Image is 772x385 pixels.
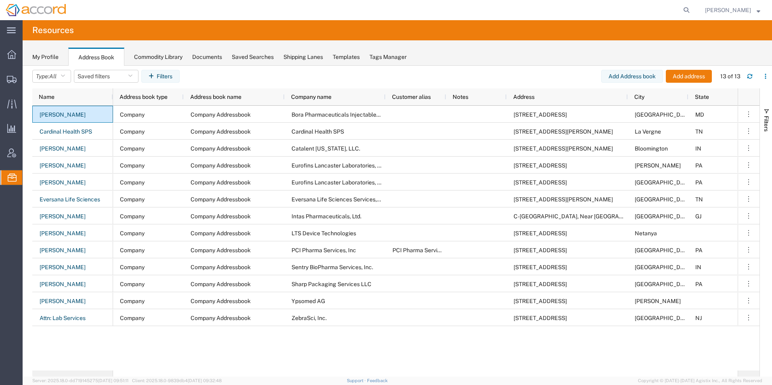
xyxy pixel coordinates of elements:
[39,159,86,172] a: [PERSON_NAME]
[634,94,644,100] span: City
[695,281,703,287] span: PA
[32,378,128,383] span: Server: 2025.18.0-dd719145275
[635,128,661,135] span: La Vergne
[695,179,703,186] span: PA
[39,261,86,274] a: [PERSON_NAME]
[514,179,567,186] span: 2430 New Holland Pike
[192,53,222,61] div: Documents
[39,312,86,325] a: Attn: Lab Services
[635,213,692,220] span: Ahmedabad
[695,128,703,135] span: TN
[635,162,681,169] span: Leola
[720,72,741,81] div: 13 of 13
[120,145,145,152] span: Company
[514,196,613,203] span: 4580 S Mendenhall Road
[39,278,86,291] a: [PERSON_NAME]
[635,179,692,186] span: Lancaster
[695,111,704,118] span: MD
[39,142,86,155] a: [PERSON_NAME]
[32,20,74,40] h4: Resources
[39,126,92,138] a: Cardinal Health SPS
[120,179,145,186] span: Company
[39,94,55,100] span: Name
[635,264,692,270] span: Indianapolis
[635,247,692,253] span: Philadelphia
[763,116,770,132] span: Filters
[232,53,274,61] div: Saved Searches
[32,53,59,61] div: My Profile
[6,4,66,16] img: logo
[514,247,567,253] span: 3001 Red Lion Road
[120,247,145,253] span: Company
[68,48,124,66] div: Address Book
[292,264,373,270] span: Sentry BioPharma Services, Inc.
[292,111,390,118] span: Bora Pharmaceuticals Injectables Inc.
[32,70,71,83] button: Type:All
[190,94,241,100] span: Address book name
[191,264,251,270] span: Company Addressbook
[638,377,762,384] span: Copyright © [DATE]-[DATE] Agistix Inc., All Rights Reserved
[120,264,145,270] span: Company
[514,298,567,304] span: Brunnmattstrasse 6
[120,298,145,304] span: Company
[191,179,251,186] span: Company Addressbook
[635,145,668,152] span: Bloomington
[39,176,86,189] a: [PERSON_NAME]
[695,196,703,203] span: TN
[39,227,86,240] a: [PERSON_NAME]
[369,53,407,61] div: Tags Manager
[283,53,323,61] div: Shipping Lanes
[191,196,251,203] span: Company Addressbook
[695,213,701,220] span: GJ
[191,315,251,321] span: Company Addressbook
[392,94,431,100] span: Customer alias
[635,230,657,236] span: Netanya
[191,247,251,253] span: Company Addressbook
[292,196,390,203] span: Eversana Life Sciences Services, LLC.
[635,196,692,203] span: Memphis
[514,162,567,169] span: 100 Market Square South
[39,193,101,206] a: Eversana Life Sciences
[191,281,251,287] span: Company Addressbook
[120,111,145,118] span: Company
[292,281,371,287] span: Sharp Packaging Services LLC
[453,94,468,100] span: Notes
[705,6,751,15] span: Lauren Pederson
[39,244,86,257] a: [PERSON_NAME]
[120,162,145,169] span: Company
[695,145,701,152] span: IN
[514,213,652,220] span: C-Wing Corporate House, Near Sola Bridge
[695,315,702,321] span: NJ
[120,281,145,287] span: Company
[695,264,701,270] span: IN
[292,247,356,253] span: PCI Pharma Services, Inc
[291,94,331,100] span: Company name
[292,179,386,186] span: Eurofins Lancaster Laboratories, Inc.
[635,111,692,118] span: Baltimore
[666,70,712,83] button: Add address
[695,162,703,169] span: PA
[39,295,86,308] a: [PERSON_NAME]
[39,109,86,121] a: [PERSON_NAME]
[120,315,145,321] span: Company
[292,298,325,304] span: Ypsomed AG
[120,94,168,100] span: Address book type
[514,315,567,321] span: 50 County Line Road
[635,298,681,304] span: Burgdorf
[514,145,613,152] span: 1300 S Patterson Drive
[120,213,145,220] span: Company
[347,378,367,383] a: Support
[601,70,663,83] button: Add Address book
[191,230,251,236] span: Company Addressbook
[132,378,222,383] span: Client: 2025.18.0-9839db4
[98,378,128,383] span: [DATE] 09:51:11
[514,281,567,287] span: 7339 Industrial Blvd.
[191,145,251,152] span: Company Addressbook
[292,145,360,152] span: Catalent Indiana, LLC.
[120,230,145,236] span: Company
[695,94,709,100] span: State
[120,196,145,203] span: Company
[514,111,567,118] span: 1111 South Paca St.
[514,230,567,236] span: 29 Yad Harutzim St.
[292,162,386,169] span: Eurofins Lancaster Laboratories, Inc.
